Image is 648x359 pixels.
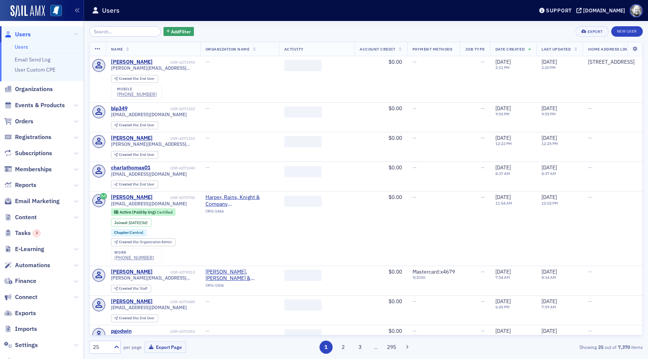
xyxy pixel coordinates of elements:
[205,164,210,171] span: —
[119,316,154,320] div: End User
[412,58,417,65] span: —
[15,245,44,253] span: E-Learning
[15,325,37,333] span: Imports
[205,105,210,112] span: —
[284,270,322,281] span: ‌
[111,194,153,201] a: [PERSON_NAME]
[205,269,274,282] a: [PERSON_NAME], [PERSON_NAME] & [PERSON_NAME] PA ([GEOGRAPHIC_DATA], [GEOGRAPHIC_DATA])
[15,117,33,126] span: Orders
[541,135,557,141] span: [DATE]
[4,165,52,174] a: Memberships
[111,171,187,177] span: [EMAIL_ADDRESS][DOMAIN_NAME]
[284,196,322,207] span: ‌
[111,335,187,340] span: [EMAIL_ADDRESS][DOMAIN_NAME]
[481,328,485,334] span: —
[4,213,37,221] a: Content
[205,58,210,65] span: —
[119,286,140,291] span: Created Via :
[15,213,37,221] span: Content
[360,46,395,52] span: Account Credit
[15,197,60,205] span: Email Marketing
[541,200,558,206] time: 12:02 PM
[15,149,52,157] span: Subscriptions
[117,91,157,97] a: [PHONE_NUMBER]
[10,5,45,17] img: SailAMX
[541,65,556,70] time: 2:20 PM
[205,194,274,207] a: Harper, Rains, Knight & Company ([GEOGRAPHIC_DATA], [GEOGRAPHIC_DATA])
[123,344,142,350] label: per page
[465,46,485,52] span: Job Type
[4,325,37,333] a: Imports
[588,105,592,112] span: —
[205,328,210,334] span: —
[4,117,33,126] a: Orders
[111,105,127,112] a: blp349
[284,106,322,118] span: ‌
[119,152,140,157] span: Created Via :
[111,46,123,52] span: Name
[205,269,274,282] span: Matthews, Cutrer & Lindsay PA (Ridgeland, MS)
[588,328,592,334] span: —
[15,43,28,50] a: Users
[546,7,572,14] div: Support
[412,275,455,280] span: 9 / 2030
[495,58,511,65] span: [DATE]
[119,123,154,127] div: End User
[495,135,511,141] span: [DATE]
[4,309,36,317] a: Exports
[154,60,195,65] div: USR-4271993
[4,261,50,269] a: Automations
[541,58,557,65] span: [DATE]
[541,334,556,340] time: 2:17 PM
[111,305,187,310] span: [EMAIL_ADDRESS][DOMAIN_NAME]
[111,121,158,129] div: Created Via: End User
[495,275,510,280] time: 7:54 AM
[319,341,333,354] button: 1
[111,275,195,281] span: [PERSON_NAME][EMAIL_ADDRESS][PERSON_NAME][DOMAIN_NAME]
[611,26,643,37] a: New User
[163,27,194,36] button: AddFilter
[588,194,592,200] span: —
[114,230,130,235] span: Chapter :
[541,298,557,305] span: [DATE]
[388,105,402,112] span: $0.00
[4,149,52,157] a: Subscriptions
[15,101,65,109] span: Events & Products
[588,268,592,275] span: —
[541,141,558,146] time: 12:25 PM
[495,65,510,70] time: 2:11 PM
[385,341,398,354] button: 295
[205,298,210,305] span: —
[588,164,592,171] span: —
[630,4,643,17] span: Profile
[412,194,417,200] span: —
[388,298,402,305] span: $0.00
[15,293,37,301] span: Connect
[15,277,36,285] span: Finance
[388,194,402,200] span: $0.00
[4,30,31,39] a: Users
[495,268,511,275] span: [DATE]
[129,106,195,111] div: USR-4271322
[412,268,455,275] span: Mastercard : x4679
[154,136,195,141] div: USR-4271310
[541,328,557,334] span: [DATE]
[93,343,109,351] div: 25
[111,269,153,275] div: [PERSON_NAME]
[119,240,172,244] div: Organization Admin
[412,105,417,112] span: —
[15,56,50,63] a: Email Send Log
[541,105,557,112] span: [DATE]
[284,299,322,311] span: ‌
[114,210,172,215] a: Active (Paid by Org) Certified
[284,46,304,52] span: Activity
[481,105,485,112] span: —
[495,164,511,171] span: [DATE]
[597,344,604,350] strong: 25
[284,136,322,147] span: ‌
[284,60,322,71] span: ‌
[111,59,153,66] a: [PERSON_NAME]
[157,209,172,215] span: Certified
[388,58,402,65] span: $0.00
